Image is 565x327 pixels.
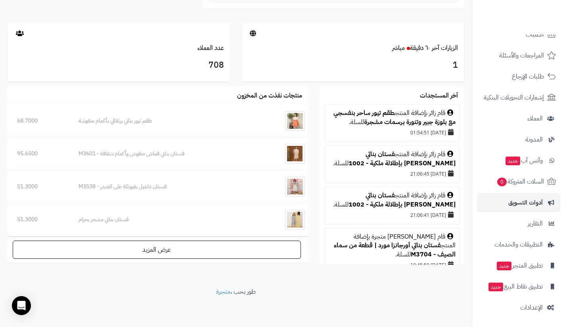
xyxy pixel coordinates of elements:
div: طقم تيور بناتي برتقالي بأكمام منقوشة [79,117,257,125]
span: المراجعات والأسئلة [499,50,544,61]
a: التطبيقات والخدمات [477,235,560,254]
h3: آخر المستجدات [420,92,458,99]
a: المراجعات والأسئلة [477,46,560,65]
div: [DATE] 19:45:59 [328,259,456,270]
a: العملاء [477,109,560,128]
a: إشعارات التحويلات البنكية [477,88,560,107]
span: وآتس آب [505,155,543,166]
div: [DATE] 21:06:45 [328,168,456,179]
a: تطبيق المتجرجديد [477,256,560,275]
div: Open Intercom Messenger [12,296,31,315]
h3: منتجات نفذت من المخزون [237,92,302,99]
div: فستان بناتي مشجر بحزام [79,216,257,224]
div: 51.3000 [17,216,60,224]
a: التقارير [477,214,560,233]
a: فستان بناتي [PERSON_NAME] بإطلالة ملكية - 1002 [349,191,456,209]
a: طقم تيور ساحر بنفسجي مع بلوزة جبير وتنورة برسمات مشجرة [333,108,456,127]
span: العملاء [527,113,543,124]
img: فستان بناتي قماش منقوش وأكمام شفافة - M3601 [285,144,305,164]
img: فستان دانتيل بفيونكة على الصدر - M3538 [285,177,305,197]
div: فستان دانتيل بفيونكة على الصدر - M3538 [79,183,257,191]
div: قام زائر بإضافة المنتج للسلة. [328,150,456,168]
img: فستان بناتي مشجر بحزام [285,210,305,229]
a: الزيارات آخر ٦٠ دقيقةمباشر [392,43,458,53]
a: تطبيق نقاط البيعجديد [477,277,560,296]
a: الإعدادات [477,298,560,317]
span: الطلبات [526,29,544,40]
span: جديد [497,262,511,270]
span: السلات المتروكة [496,176,544,187]
span: تطبيق نقاط البيع [488,281,543,292]
div: قام زائر بإضافة المنتج للسلة. [328,191,456,209]
h3: 1 [248,59,458,72]
a: فستان بناتي [PERSON_NAME] بإطلالة ملكية - 1002 [349,149,456,168]
a: متجرة [216,287,230,296]
div: 95.6500 [17,150,60,158]
span: طلبات الإرجاع [512,71,544,82]
span: التطبيقات والخدمات [494,239,543,250]
span: إشعارات التحويلات البنكية [484,92,544,103]
h3: 708 [14,59,224,72]
a: أدوات التسويق [477,193,560,212]
div: [DATE] 01:54:51 [328,127,456,138]
span: تطبيق المتجر [496,260,543,271]
span: المدونة [525,134,543,145]
span: جديد [488,283,503,291]
span: التقارير [528,218,543,229]
small: مباشر [392,43,405,53]
div: 51.3000 [17,183,60,191]
span: أدوات التسويق [508,197,543,208]
a: عرض المزيد [13,241,301,259]
div: قام زائر بإضافة المنتج للسلة. [328,109,456,127]
span: الإعدادات [520,302,543,313]
img: طقم تيور بناتي برتقالي بأكمام منقوشة [285,111,305,131]
a: طلبات الإرجاع [477,67,560,86]
a: فستان بناتي أورجانزا مورد | قطعة من سماء الصيف - M3704 [334,241,456,259]
div: قام [PERSON_NAME] متجرة بإضافة المنتج للسلة. [328,232,456,260]
div: 68.7000 [17,117,60,125]
div: [DATE] 21:06:41 [328,209,456,220]
span: 0 [497,178,507,186]
div: فستان بناتي قماش منقوش وأكمام شفافة - M3601 [79,150,257,158]
img: logo-2.png [511,21,557,38]
a: وآتس آبجديد [477,151,560,170]
a: الطلبات [477,25,560,44]
span: جديد [506,157,520,165]
a: السلات المتروكة0 [477,172,560,191]
a: عدد العملاء [197,43,224,53]
a: المدونة [477,130,560,149]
